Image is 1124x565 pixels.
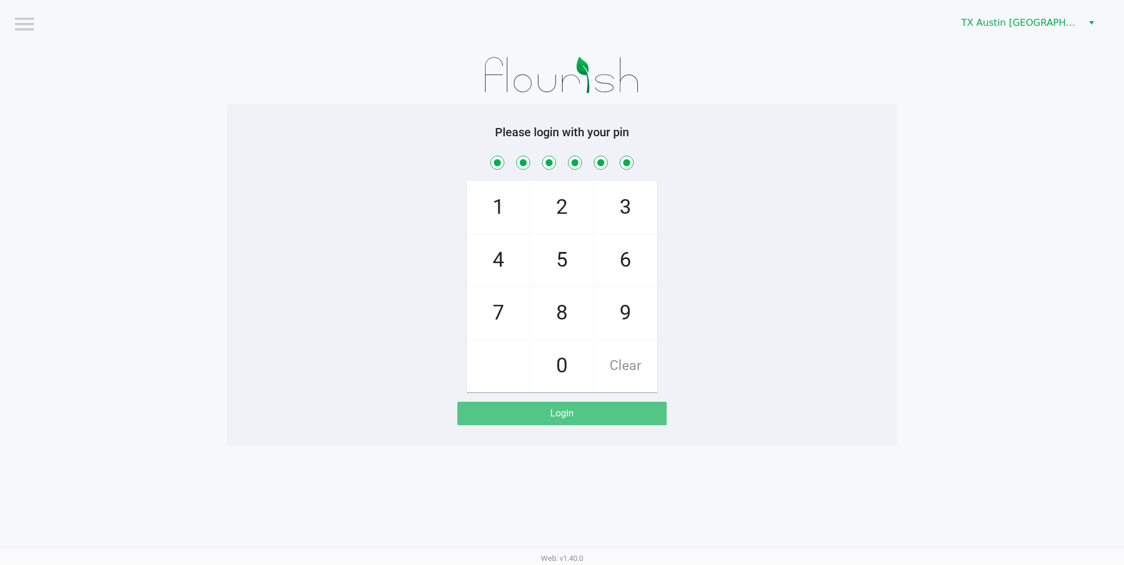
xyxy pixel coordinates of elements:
span: 0 [531,340,593,392]
span: 3 [594,181,657,233]
span: 5 [531,234,593,286]
span: 7 [467,287,530,339]
span: 2 [531,181,593,233]
span: TX Austin [GEOGRAPHIC_DATA] [961,16,1076,30]
span: 9 [594,287,657,339]
span: 4 [467,234,530,286]
button: Select [1083,12,1100,33]
span: 1 [467,181,530,233]
span: Clear [594,340,657,392]
span: 8 [531,287,593,339]
span: 6 [594,234,657,286]
h5: Please login with your pin [236,125,888,139]
span: Web: v1.40.0 [541,554,583,563]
